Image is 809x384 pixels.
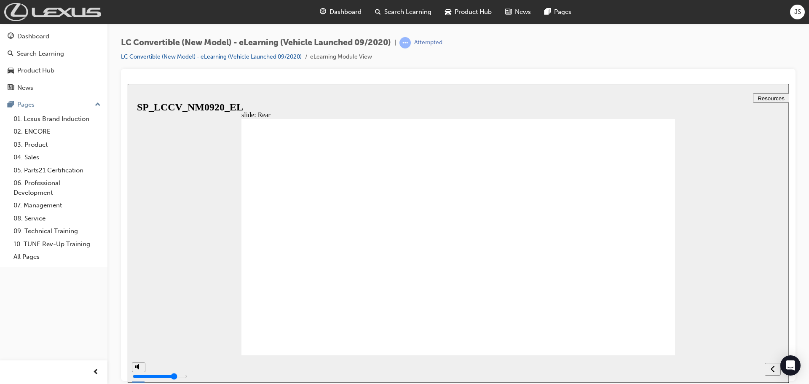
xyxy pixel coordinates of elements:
div: Attempted [414,39,442,47]
input: volume [5,289,59,296]
a: search-iconSearch Learning [368,3,438,21]
a: 07. Management [10,199,104,212]
a: news-iconNews [498,3,538,21]
span: news-icon [8,84,14,92]
a: LC Convertible (New Model) - eLearning (Vehicle Launched 09/2020) [121,53,302,60]
a: car-iconProduct Hub [438,3,498,21]
button: volume [4,279,18,288]
span: learningRecordVerb_ATTEMPT-icon [399,37,411,48]
a: 10. TUNE Rev-Up Training [10,238,104,251]
span: News [515,7,531,17]
div: misc controls [4,271,17,299]
a: 05. Parts21 Certification [10,164,104,177]
a: 01. Lexus Brand Induction [10,113,104,126]
span: guage-icon [320,7,326,17]
span: Dashboard [329,7,362,17]
img: Trak [4,3,101,21]
button: Pages [3,97,104,113]
a: 04. Sales [10,151,104,164]
div: Dashboard [17,32,49,41]
a: 03. Product [10,138,104,151]
div: Search Learning [17,49,64,59]
a: 06. Professional Development [10,177,104,199]
a: pages-iconPages [538,3,578,21]
span: car-icon [8,67,14,75]
span: pages-icon [544,7,551,17]
a: 02. ENCORE [10,125,104,138]
a: Search Learning [3,46,104,62]
a: guage-iconDashboard [313,3,368,21]
span: up-icon [95,99,101,110]
a: Product Hub [3,63,104,78]
span: Product Hub [455,7,492,17]
span: Search Learning [384,7,431,17]
span: prev-icon [93,367,99,378]
a: All Pages [10,250,104,263]
span: LC Convertible (New Model) - eLearning (Vehicle Launched 09/2020) [121,38,391,48]
div: News [17,83,33,93]
div: Open Intercom Messenger [780,355,801,376]
button: Resources [625,9,662,19]
a: News [3,80,104,96]
a: Dashboard [3,29,104,44]
span: guage-icon [8,33,14,40]
div: Pages [17,100,35,110]
a: 09. Technical Training [10,225,104,238]
button: previous [637,279,653,292]
span: Pages [554,7,571,17]
span: Resources [630,11,657,18]
a: 08. Service [10,212,104,225]
nav: slide navigation [637,271,653,299]
li: eLearning Module View [310,52,372,62]
div: Product Hub [17,66,54,75]
span: JS [794,7,801,17]
span: pages-icon [8,101,14,109]
span: news-icon [505,7,512,17]
button: JS [790,5,805,19]
span: car-icon [445,7,451,17]
span: | [394,38,396,48]
span: search-icon [375,7,381,17]
span: search-icon [8,50,13,58]
button: DashboardSearch LearningProduct HubNews [3,27,104,97]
